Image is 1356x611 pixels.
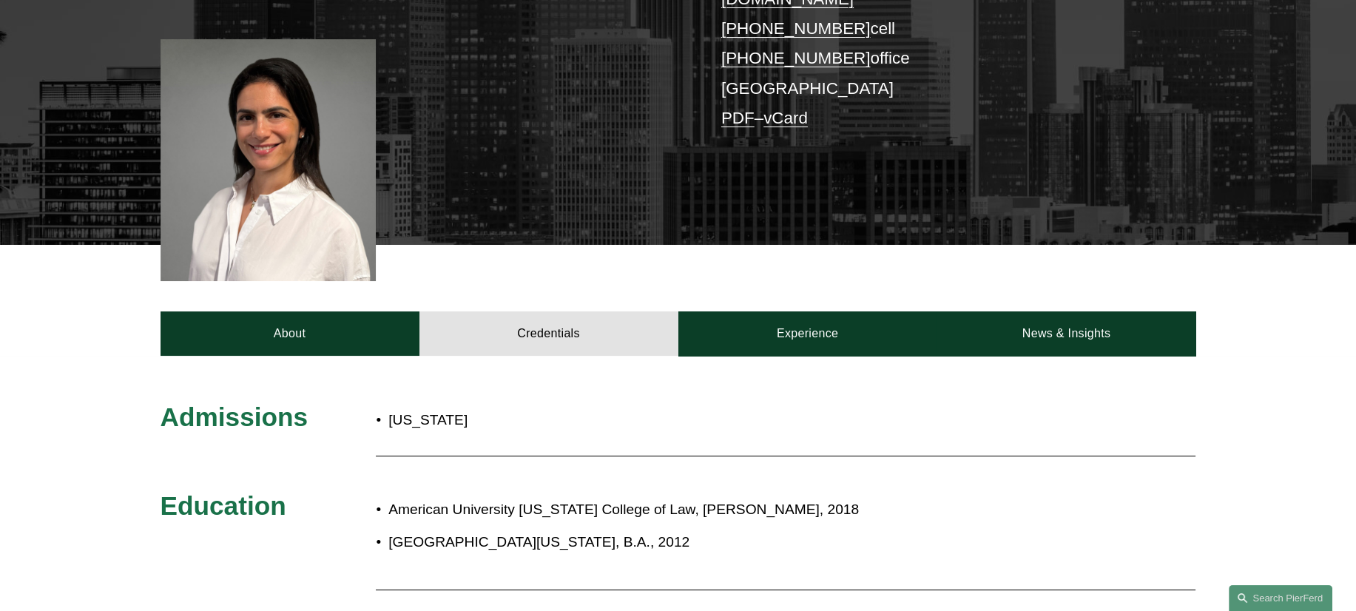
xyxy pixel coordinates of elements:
[763,109,808,127] a: vCard
[678,311,937,356] a: Experience
[721,109,755,127] a: PDF
[1229,585,1332,611] a: Search this site
[161,311,419,356] a: About
[388,408,764,433] p: [US_STATE]
[388,530,1066,556] p: [GEOGRAPHIC_DATA][US_STATE], B.A., 2012
[419,311,678,356] a: Credentials
[721,49,871,67] a: [PHONE_NUMBER]
[388,497,1066,523] p: American University [US_STATE] College of Law, [PERSON_NAME], 2018
[161,491,286,520] span: Education
[161,402,308,431] span: Admissions
[937,311,1195,356] a: News & Insights
[721,19,871,38] a: [PHONE_NUMBER]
